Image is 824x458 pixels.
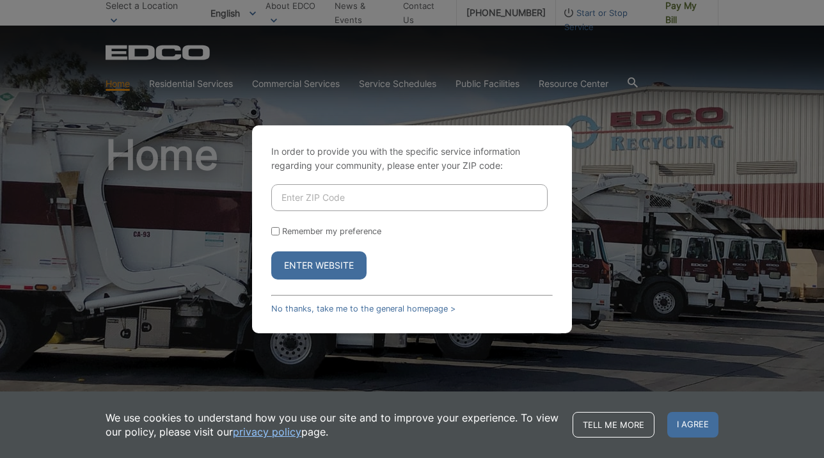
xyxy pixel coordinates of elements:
[271,304,456,313] a: No thanks, take me to the general homepage >
[282,226,381,236] label: Remember my preference
[106,411,560,439] p: We use cookies to understand how you use our site and to improve your experience. To view our pol...
[667,412,718,438] span: I agree
[573,412,654,438] a: Tell me more
[233,425,301,439] a: privacy policy
[271,184,548,211] input: Enter ZIP Code
[271,145,553,173] p: In order to provide you with the specific service information regarding your community, please en...
[271,251,367,280] button: Enter Website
